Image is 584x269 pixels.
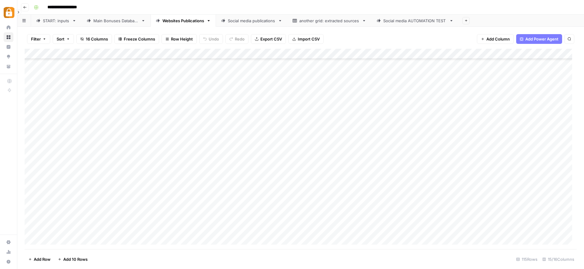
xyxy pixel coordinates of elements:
[216,15,287,27] a: Social media publications
[57,36,64,42] span: Sort
[54,254,91,264] button: Add 10 Rows
[383,18,447,24] div: Social media AUTOMATION TEST
[235,36,245,42] span: Redo
[251,34,286,44] button: Export CSV
[124,36,155,42] span: Freeze Columns
[93,18,139,24] div: Main Bonuses Database
[63,256,88,262] span: Add 10 Rows
[4,5,13,20] button: Workspace: Adzz
[25,254,54,264] button: Add Row
[82,15,151,27] a: Main Bonuses Database
[31,36,41,42] span: Filter
[4,62,13,71] a: Your Data
[525,36,558,42] span: Add Power Agent
[4,42,13,52] a: Insights
[162,34,197,44] button: Row Height
[43,18,70,24] div: START: inputs
[76,34,112,44] button: 16 Columns
[516,34,562,44] button: Add Power Agent
[114,34,159,44] button: Freeze Columns
[371,15,459,27] a: Social media AUTOMATION TEST
[228,18,276,24] div: Social media publications
[34,256,50,262] span: Add Row
[4,237,13,247] a: Settings
[162,18,204,24] div: Websites Publications
[514,254,540,264] div: 115 Rows
[477,34,514,44] button: Add Column
[151,15,216,27] a: Websites Publications
[31,15,82,27] a: START: inputs
[288,34,324,44] button: Import CSV
[225,34,249,44] button: Redo
[4,247,13,257] a: Usage
[86,36,108,42] span: 16 Columns
[298,36,320,42] span: Import CSV
[4,52,13,62] a: Opportunities
[4,23,13,32] a: Home
[486,36,510,42] span: Add Column
[287,15,371,27] a: another grid: extracted sources
[27,34,50,44] button: Filter
[4,7,15,18] img: Adzz Logo
[540,254,577,264] div: 15/16 Columns
[53,34,74,44] button: Sort
[171,36,193,42] span: Row Height
[209,36,219,42] span: Undo
[260,36,282,42] span: Export CSV
[4,257,13,267] button: Help + Support
[4,32,13,42] a: Browse
[199,34,223,44] button: Undo
[299,18,360,24] div: another grid: extracted sources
